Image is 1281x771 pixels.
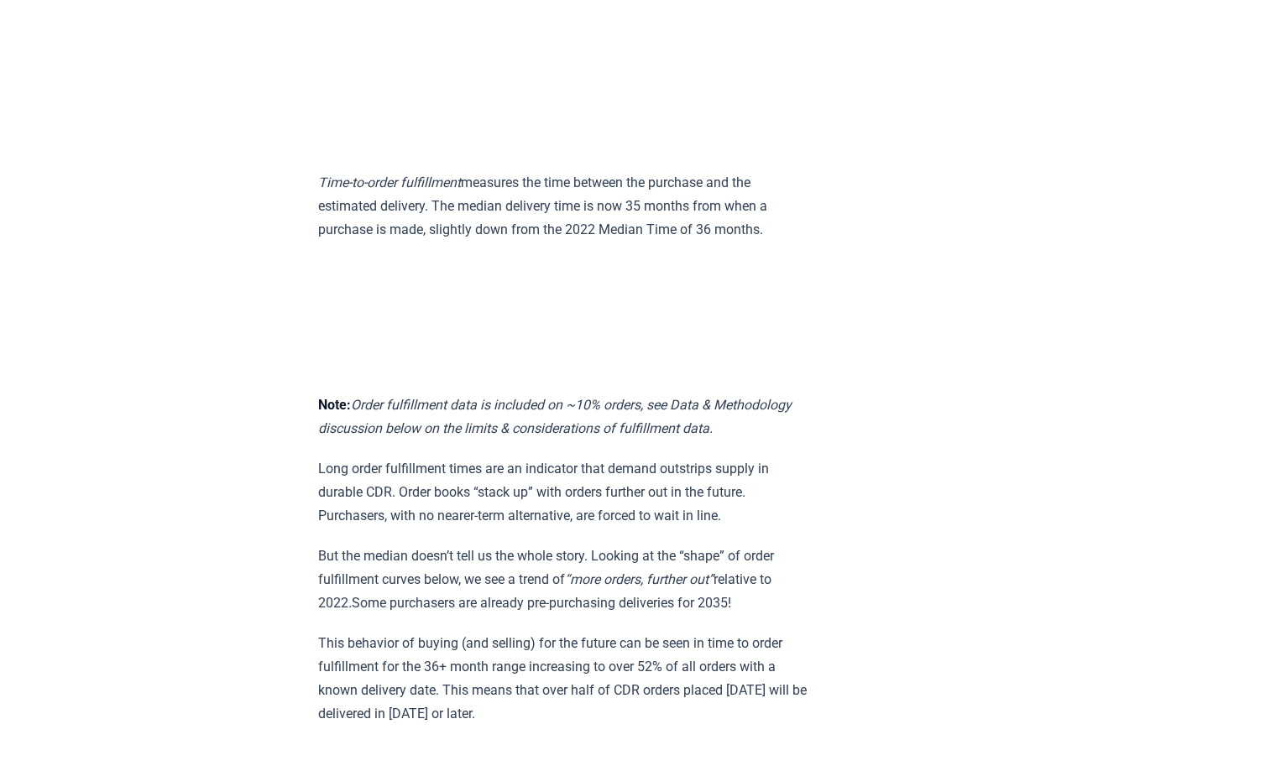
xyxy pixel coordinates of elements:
[318,171,809,242] p: measures the time between the purchase and the estimated delivery. The median delivery time is no...
[565,571,714,587] em: “more orders, further out”
[348,595,352,611] em: .
[318,632,809,726] p: This behavior of buying (and selling) for the future can be seen in time to order fulfillment for...
[318,457,809,528] p: Long order fulfillment times are an indicator that demand outstrips supply in durable CDR. Order ...
[318,175,461,190] em: Time-to-order fulfillment
[318,397,792,436] em: Order fulfillment data is included on ~10% orders, see Data & Methodology discussion below on the...
[318,544,809,615] p: But the median doesn’t tell us the whole story. Looking at the “shape” of order fulfillment curve...
[318,397,351,413] strong: Note:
